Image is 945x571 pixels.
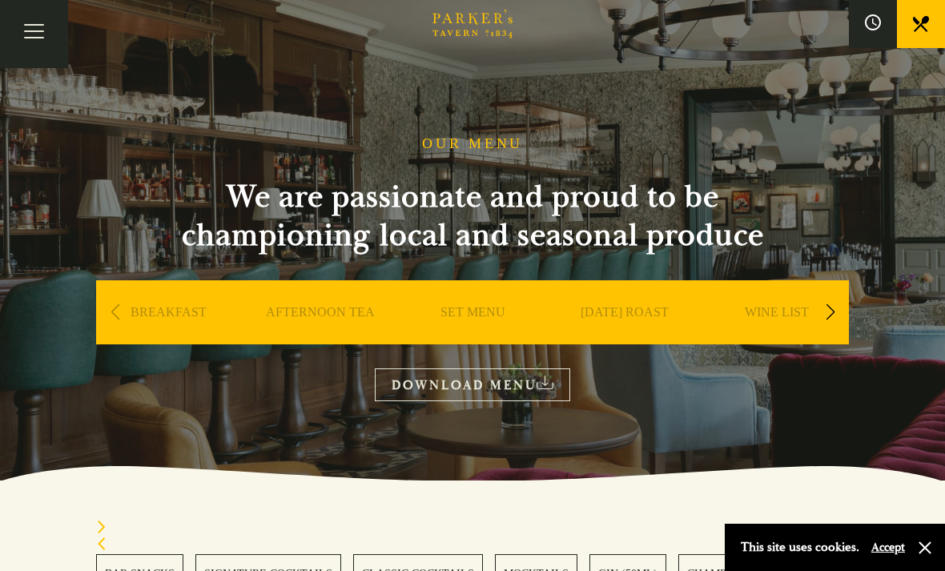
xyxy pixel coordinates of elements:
a: BREAKFAST [131,304,207,368]
div: 1 / 9 [96,280,240,392]
div: 4 / 9 [553,280,697,392]
div: Previous slide [104,295,126,330]
a: AFTERNOON TEA [266,304,375,368]
button: Close and accept [917,540,933,556]
button: Accept [871,540,905,555]
div: 3 / 9 [400,280,545,392]
div: Previous slide [96,537,849,554]
div: Next slide [96,521,849,537]
a: SET MENU [440,304,505,368]
p: This site uses cookies. [741,536,859,559]
a: [DATE] ROAST [581,304,669,368]
div: 5 / 9 [705,280,849,392]
h1: OUR MENU [422,135,523,153]
div: 2 / 9 [248,280,392,392]
a: DOWNLOAD MENU [375,368,570,401]
div: Next slide [819,295,841,330]
h2: We are passionate and proud to be championing local and seasonal produce [152,178,793,255]
a: WINE LIST [745,304,809,368]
